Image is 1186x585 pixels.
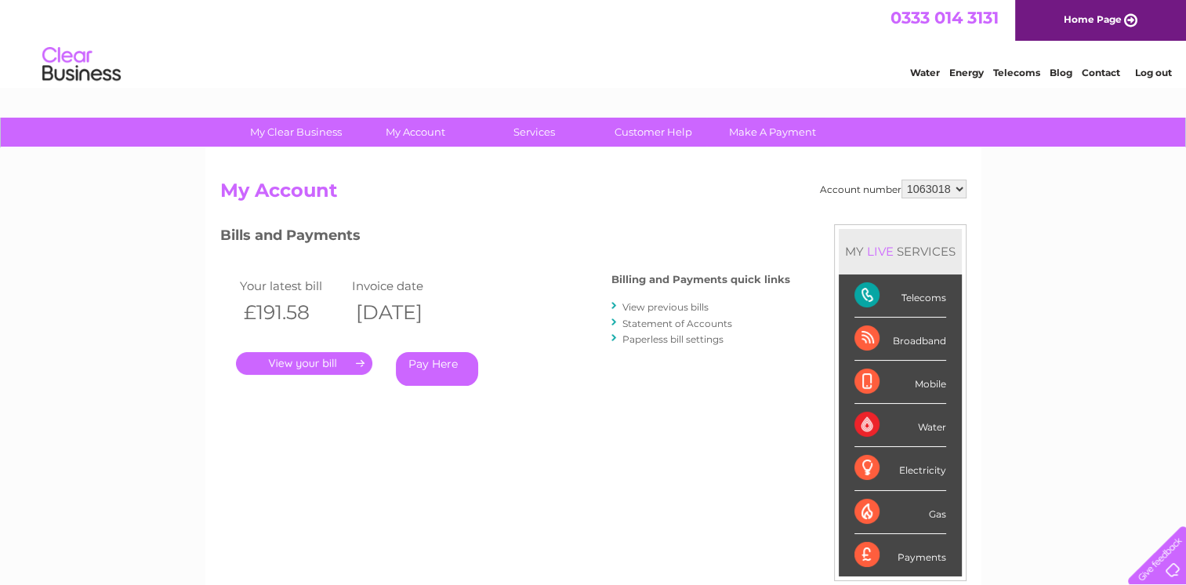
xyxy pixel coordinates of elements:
[220,180,967,209] h2: My Account
[854,274,946,318] div: Telecoms
[949,67,984,78] a: Energy
[470,118,599,147] a: Services
[622,318,732,329] a: Statement of Accounts
[220,224,790,252] h3: Bills and Payments
[396,352,478,386] a: Pay Here
[236,352,372,375] a: .
[1050,67,1072,78] a: Blog
[231,118,361,147] a: My Clear Business
[854,447,946,490] div: Electricity
[854,404,946,447] div: Water
[589,118,718,147] a: Customer Help
[890,8,999,27] a: 0333 014 3131
[236,275,349,296] td: Your latest bill
[1134,67,1171,78] a: Log out
[1082,67,1120,78] a: Contact
[820,180,967,198] div: Account number
[854,361,946,404] div: Mobile
[854,534,946,576] div: Payments
[348,275,461,296] td: Invoice date
[236,296,349,329] th: £191.58
[42,41,122,89] img: logo.png
[854,318,946,361] div: Broadband
[910,67,940,78] a: Water
[622,301,709,313] a: View previous bills
[622,333,724,345] a: Paperless bill settings
[708,118,837,147] a: Make A Payment
[854,491,946,534] div: Gas
[993,67,1040,78] a: Telecoms
[348,296,461,329] th: [DATE]
[864,244,897,259] div: LIVE
[223,9,964,76] div: Clear Business is a trading name of Verastar Limited (registered in [GEOGRAPHIC_DATA] No. 3667643...
[350,118,480,147] a: My Account
[839,229,962,274] div: MY SERVICES
[611,274,790,285] h4: Billing and Payments quick links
